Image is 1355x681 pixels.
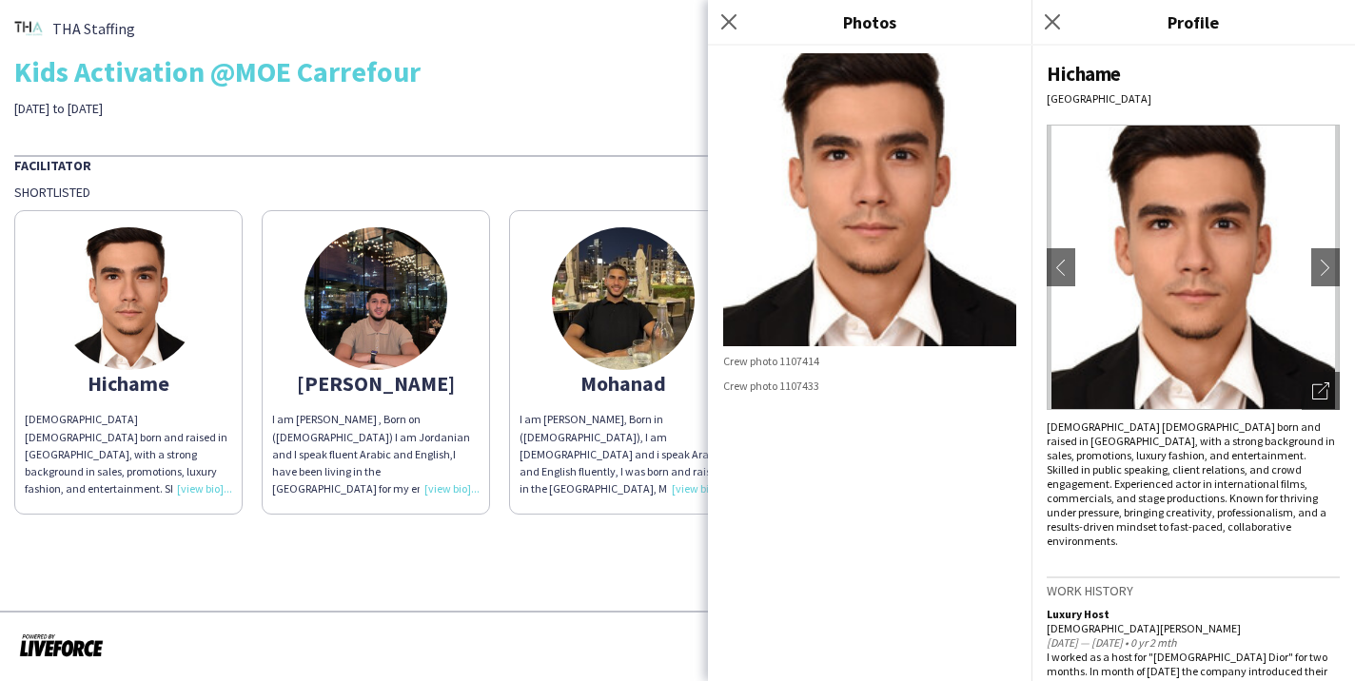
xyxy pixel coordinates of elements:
div: Luxury Host [1047,607,1340,621]
div: Kids Activation @MOE Carrefour [14,57,1341,86]
img: Crew photo 1107433 [723,379,1016,396]
div: Hichame [25,375,232,392]
span: THA Staffing [52,20,135,37]
div: Shortlisted [14,184,1341,201]
div: Facilitator [14,155,1341,174]
img: Crew photo 0 [723,53,1016,346]
img: Crew avatar or photo [1047,125,1340,410]
img: Powered by Liveforce [19,632,104,658]
div: I am [PERSON_NAME] , Born on ([DEMOGRAPHIC_DATA]) I am Jordanian and I speak fluent Arabic and En... [272,411,480,497]
img: thumb-72e6e464-0fa6-4607-82f0-1cbb8a860093.png [14,14,43,43]
h3: Photos [708,10,1031,34]
div: Mohanad [520,375,727,392]
div: [GEOGRAPHIC_DATA] [1047,91,1340,106]
div: [DEMOGRAPHIC_DATA] [DEMOGRAPHIC_DATA] born and raised in [GEOGRAPHIC_DATA], with a strong backgro... [25,411,232,497]
div: [DEMOGRAPHIC_DATA] [DEMOGRAPHIC_DATA] born and raised in [GEOGRAPHIC_DATA], with a strong backgro... [1047,419,1340,548]
div: [DATE] — [DATE] • 0 yr 2 mth [1047,635,1340,650]
img: Crew photo 1107414 [723,354,1016,371]
img: thumb-656e36c8b6359.jpeg [304,227,447,370]
h3: Work history [1047,582,1340,599]
div: [DEMOGRAPHIC_DATA][PERSON_NAME] [1047,621,1340,635]
h3: Profile [1031,10,1355,34]
div: Hichame [1047,61,1340,87]
img: thumb-6762b9ada44ec.jpeg [57,227,200,370]
div: I am [PERSON_NAME], Born in ([DEMOGRAPHIC_DATA]), I am [DEMOGRAPHIC_DATA] and i speak Arabic and ... [520,411,727,497]
img: thumb-67a9956e7bcc9.jpeg [552,227,695,370]
div: Open photos pop-in [1302,372,1340,410]
div: [DATE] to [DATE] [14,100,479,117]
div: [PERSON_NAME] [272,375,480,392]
